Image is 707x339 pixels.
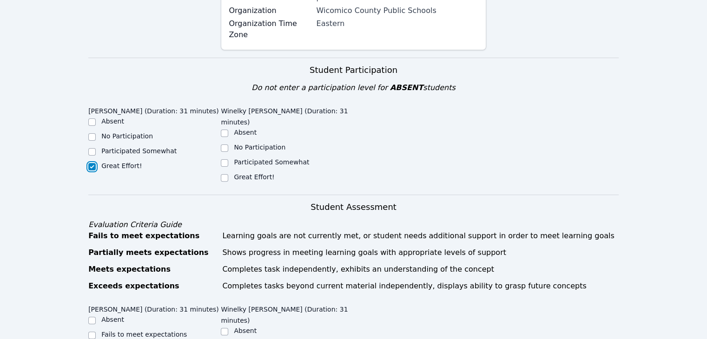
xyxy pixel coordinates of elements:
[101,331,187,338] label: Fails to meet expectations
[221,103,353,128] legend: Winelky [PERSON_NAME] (Duration: 31 minutes)
[222,280,619,292] div: Completes tasks beyond current material independently, displays ability to grasp future concepts
[101,132,153,140] label: No Participation
[222,264,619,275] div: Completes task independently, exhibits an understanding of the concept
[88,230,217,241] div: Fails to meet expectations
[88,82,619,93] div: Do not enter a participation level for students
[316,5,478,16] div: Wicomico County Public Schools
[234,327,257,334] label: Absent
[88,301,219,315] legend: [PERSON_NAME] (Duration: 31 minutes)
[234,143,285,151] label: No Participation
[88,64,619,77] h3: Student Participation
[88,103,219,117] legend: [PERSON_NAME] (Duration: 31 minutes)
[229,5,311,16] label: Organization
[101,316,124,323] label: Absent
[316,18,478,29] div: Eastern
[234,173,274,181] label: Great Effort!
[88,219,619,230] div: Evaluation Criteria Guide
[88,201,619,214] h3: Student Assessment
[390,83,423,92] span: ABSENT
[88,264,217,275] div: Meets expectations
[88,247,217,258] div: Partially meets expectations
[234,129,257,136] label: Absent
[88,280,217,292] div: Exceeds expectations
[101,117,124,125] label: Absent
[222,247,619,258] div: Shows progress in meeting learning goals with appropriate levels of support
[101,162,142,169] label: Great Effort!
[221,301,353,326] legend: Winelky [PERSON_NAME] (Duration: 31 minutes)
[222,230,619,241] div: Learning goals are not currently met, or student needs additional support in order to meet learni...
[101,147,177,155] label: Participated Somewhat
[234,158,309,166] label: Participated Somewhat
[229,18,311,40] label: Organization Time Zone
